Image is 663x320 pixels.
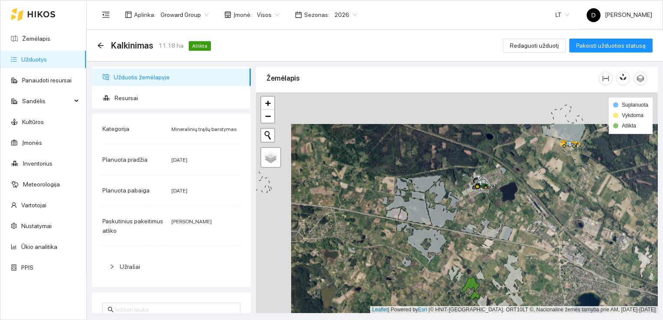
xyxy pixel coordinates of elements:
span: D [591,8,596,22]
span: search [108,307,114,313]
span: 2026 [335,8,357,21]
a: Kultūros [22,118,44,125]
span: Užrašai [120,263,140,270]
a: Zoom in [261,97,274,110]
span: + [265,98,271,108]
span: [DATE] [171,188,187,194]
span: Užduotis žemėlapyje [114,69,244,86]
span: − [265,111,271,121]
span: Planuota pradžia [102,156,148,163]
span: menu-fold [102,11,110,19]
a: Layers [261,148,280,167]
span: [DATE] [171,157,187,163]
span: Kalkinimas [111,39,153,52]
a: Meteorologija [23,181,60,188]
button: menu-fold [97,6,115,23]
a: Esri [418,307,427,313]
span: Paskutinius pakeitimus atliko [102,218,163,234]
span: Aplinka : [134,10,155,20]
span: layout [125,11,132,18]
span: Įmonė : [233,10,252,20]
span: [PERSON_NAME] [171,219,212,225]
input: Ieškoti lauko [115,305,235,314]
a: PPIS [21,264,33,271]
span: arrow-left [97,42,104,49]
span: shop [224,11,231,18]
span: Sezonas : [304,10,329,20]
a: Zoom out [261,110,274,123]
span: Vykdoma [622,112,643,118]
span: right [109,264,115,269]
div: Užrašai [102,257,240,277]
button: Initiate a new search [261,129,274,142]
a: Užduotys [21,56,47,63]
div: Atgal [97,42,104,49]
span: Resursai [115,89,244,107]
a: Ūkio analitika [21,243,57,250]
span: Kategorija [102,125,129,132]
span: LT [555,8,569,21]
span: 11.18 ha [158,41,184,50]
a: Panaudoti resursai [22,77,72,84]
span: Pakeisti užduoties statusą [576,41,646,50]
span: Suplanuota [622,102,648,108]
button: Redaguoti užduotį [503,39,566,52]
button: column-width [599,72,613,85]
span: column-width [599,75,612,82]
span: Groward Group [161,8,209,21]
a: Redaguoti užduotį [503,42,566,49]
span: Atlikta [622,123,636,129]
span: Sandėlis [22,92,72,110]
span: | [429,307,430,313]
span: calendar [295,11,302,18]
span: Mineralinių trąšų barstymas [171,126,236,132]
a: Leaflet [372,307,388,313]
span: Redaguoti užduotį [510,41,559,50]
span: Atlikta [189,41,211,51]
span: Visos [257,8,279,21]
div: | Powered by © HNIT-[GEOGRAPHIC_DATA]; ORT10LT ©, Nacionalinė žemės tarnyba prie AM, [DATE]-[DATE] [370,306,658,313]
div: Žemėlapis [266,66,599,91]
a: Vartotojai [21,202,46,209]
span: Planuota pabaiga [102,187,150,194]
span: [PERSON_NAME] [587,11,652,18]
a: Įmonės [22,139,42,146]
button: Pakeisti užduoties statusą [569,39,653,52]
a: Inventorius [23,160,53,167]
a: Nustatymai [21,222,52,229]
a: Žemėlapis [22,35,50,42]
